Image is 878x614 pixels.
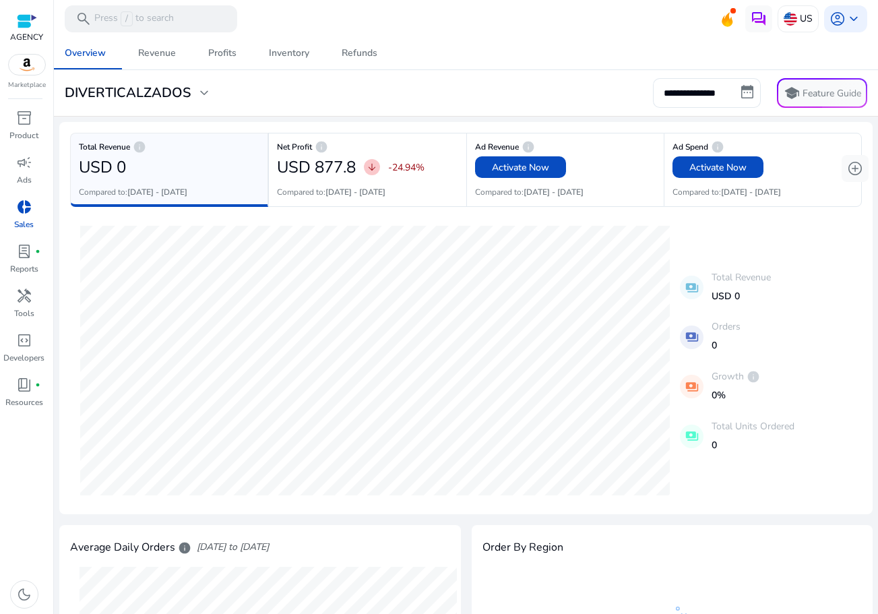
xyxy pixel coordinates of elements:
[721,187,781,197] b: [DATE] - [DATE]
[492,160,549,175] span: Activate Now
[524,187,584,197] b: [DATE] - [DATE]
[178,541,191,555] span: info
[16,110,32,126] span: inventory_2
[269,49,309,58] div: Inventory
[16,586,32,603] span: dark_mode
[672,156,763,178] button: Activate Now
[325,187,385,197] b: [DATE] - [DATE]
[712,438,794,452] p: 0
[672,146,853,148] h6: Ad Spend
[829,11,846,27] span: account_circle
[79,186,187,198] p: Compared to:
[672,186,781,198] p: Compared to:
[712,289,771,303] p: USD 0
[197,541,269,554] span: [DATE] to [DATE]
[680,375,703,398] mat-icon: payments
[14,307,34,319] p: Tools
[475,146,656,148] h6: Ad Revenue
[196,85,212,101] span: expand_more
[3,352,44,364] p: Developers
[711,140,724,154] span: info
[75,11,92,27] span: search
[70,541,191,555] h4: Average Daily Orders
[388,160,425,175] p: -24.94%
[8,80,46,90] p: Marketplace
[367,162,377,173] span: arrow_downward
[14,218,34,231] p: Sales
[79,158,126,177] h2: USD 0
[10,263,38,275] p: Reports
[800,7,813,30] p: US
[138,49,176,58] div: Revenue
[777,78,867,108] button: schoolFeature Guide
[121,11,133,26] span: /
[342,49,377,58] div: Refunds
[680,276,703,299] mat-icon: payments
[277,146,458,148] h6: Net Profit
[16,154,32,171] span: campaign
[712,319,741,334] p: Orders
[482,541,563,554] h4: Order By Region
[16,288,32,304] span: handyman
[35,382,40,388] span: fiber_manual_record
[475,156,566,178] button: Activate Now
[65,49,106,58] div: Overview
[35,249,40,254] span: fiber_manual_record
[842,155,869,182] button: add_circle
[10,31,43,43] p: AGENCY
[784,12,797,26] img: us.svg
[9,55,45,75] img: amazon.svg
[5,396,43,408] p: Resources
[712,270,771,284] p: Total Revenue
[475,186,584,198] p: Compared to:
[16,199,32,215] span: donut_small
[712,369,760,383] p: Growth
[712,388,760,402] p: 0%
[277,158,356,177] h2: USD 877.8
[747,370,760,383] span: info
[689,160,747,175] span: Activate Now
[208,49,237,58] div: Profits
[79,146,259,148] h6: Total Revenue
[16,377,32,393] span: book_4
[712,338,741,352] p: 0
[94,11,174,26] p: Press to search
[127,187,187,197] b: [DATE] - [DATE]
[16,243,32,259] span: lab_profile
[784,85,800,101] span: school
[277,186,385,198] p: Compared to:
[17,174,32,186] p: Ads
[315,140,328,154] span: info
[522,140,535,154] span: info
[65,85,191,101] h3: DIVERTICALZADOS
[803,87,861,100] p: Feature Guide
[16,332,32,348] span: code_blocks
[712,419,794,433] p: Total Units Ordered
[133,140,146,154] span: info
[847,160,863,177] span: add_circle
[680,326,703,349] mat-icon: payments
[9,129,38,142] p: Product
[680,425,703,448] mat-icon: payments
[846,11,862,27] span: keyboard_arrow_down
